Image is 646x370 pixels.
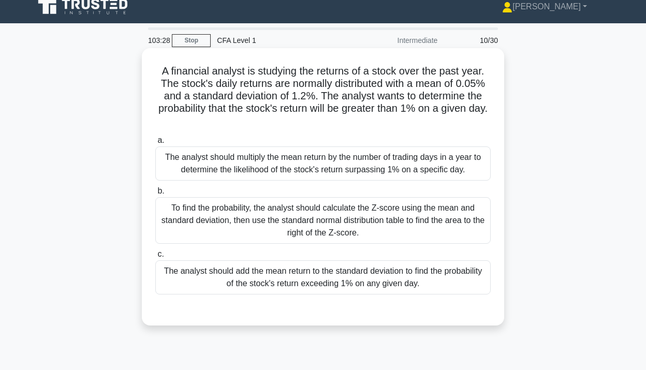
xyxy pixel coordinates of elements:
[157,186,164,195] span: b.
[142,30,172,51] div: 103:28
[155,146,491,181] div: The analyst should multiply the mean return by the number of trading days in a year to determine ...
[155,197,491,244] div: To find the probability, the analyst should calculate the Z-score using the mean and standard dev...
[172,34,211,47] a: Stop
[157,249,164,258] span: c.
[157,136,164,144] span: a.
[444,30,504,51] div: 10/30
[155,260,491,294] div: The analyst should add the mean return to the standard deviation to find the probability of the s...
[211,30,353,51] div: CFA Level 1
[353,30,444,51] div: Intermediate
[154,65,492,128] h5: A financial analyst is studying the returns of a stock over the past year. The stock's daily retu...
